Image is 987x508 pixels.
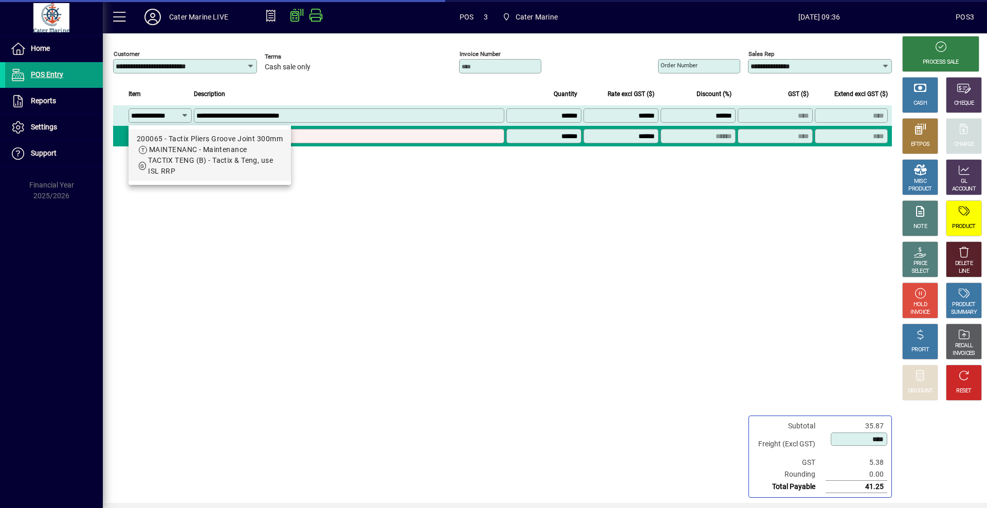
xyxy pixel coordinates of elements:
[961,178,967,185] div: GL
[788,88,809,100] span: GST ($)
[826,457,887,468] td: 5.38
[265,53,326,60] span: Terms
[554,88,577,100] span: Quantity
[114,50,140,58] mat-label: Customer
[31,97,56,105] span: Reports
[913,260,927,268] div: PRICE
[31,123,57,131] span: Settings
[956,9,974,25] div: POS3
[826,481,887,493] td: 41.25
[748,50,774,58] mat-label: Sales rep
[31,70,63,79] span: POS Entry
[5,115,103,140] a: Settings
[460,50,501,58] mat-label: Invoice number
[923,59,959,66] div: PROCESS SALE
[148,156,273,175] span: TACTIX TENG (B) - Tactix & Teng, use ISL RRP
[753,420,826,432] td: Subtotal
[952,185,976,193] div: ACCOUNT
[954,100,974,107] div: CHEQUE
[952,301,975,309] div: PRODUCT
[753,468,826,481] td: Rounding
[913,301,927,309] div: HOLD
[697,88,732,100] span: Discount (%)
[753,432,826,457] td: Freight (Excl GST)
[129,129,291,181] mat-option: 200065 - Tactix Pliers Groove Joint 300mm
[753,457,826,468] td: GST
[149,145,247,154] span: MAINTENANC - Maintenance
[913,223,927,231] div: NOTE
[498,8,562,26] span: Cater Marine
[908,185,931,193] div: PRODUCT
[516,9,558,25] span: Cater Marine
[5,88,103,114] a: Reports
[911,346,929,354] div: PROFIT
[951,309,977,316] div: SUMMARY
[955,342,973,350] div: RECALL
[911,268,929,275] div: SELECT
[661,62,698,69] mat-label: Order number
[908,387,933,395] div: DISCOUNT
[265,63,310,71] span: Cash sale only
[5,141,103,166] a: Support
[826,420,887,432] td: 35.87
[608,88,654,100] span: Rate excl GST ($)
[956,387,972,395] div: RESET
[955,260,973,268] div: DELETE
[913,100,927,107] div: CASH
[484,9,488,25] span: 3
[911,141,930,148] div: EFTPOS
[910,309,929,316] div: INVOICE
[683,9,956,25] span: [DATE] 09:36
[953,350,975,358] div: INVOICES
[137,134,283,144] div: 200065 - Tactix Pliers Groove Joint 300mm
[460,9,474,25] span: POS
[169,9,228,25] div: Cater Marine LIVE
[952,223,975,231] div: PRODUCT
[826,468,887,481] td: 0.00
[31,44,50,52] span: Home
[959,268,969,275] div: LINE
[753,481,826,493] td: Total Payable
[914,178,926,185] div: MISC
[136,8,169,26] button: Profile
[834,88,888,100] span: Extend excl GST ($)
[129,88,141,100] span: Item
[5,36,103,62] a: Home
[954,141,974,148] div: CHARGE
[194,88,225,100] span: Description
[31,149,57,157] span: Support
